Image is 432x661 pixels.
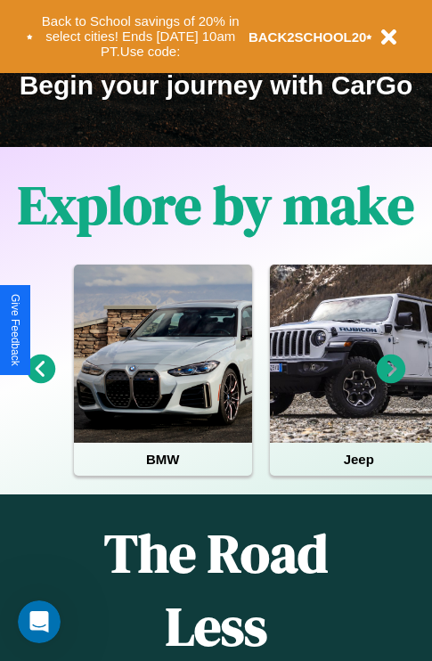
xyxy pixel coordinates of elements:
div: Give Feedback [9,294,21,366]
iframe: Intercom live chat [18,600,61,643]
h1: Explore by make [18,168,414,241]
button: Back to School savings of 20% in select cities! Ends [DATE] 10am PT.Use code: [33,9,249,64]
b: BACK2SCHOOL20 [249,29,367,45]
h4: BMW [74,443,252,476]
